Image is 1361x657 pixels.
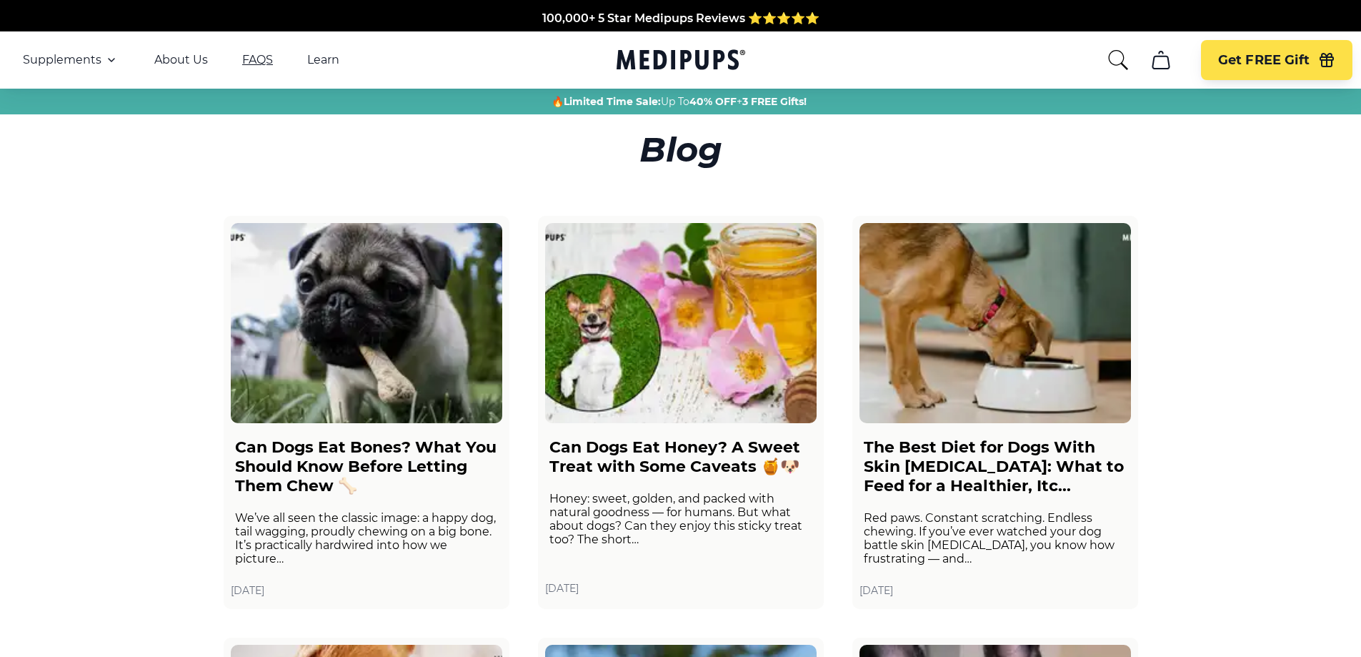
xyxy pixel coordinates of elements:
span: 100,000+ 5 Star Medipups Reviews ⭐️⭐️⭐️⭐️⭐️ [542,1,819,15]
button: search [1107,49,1130,71]
span: Get FREE Gift [1218,52,1310,69]
img: The Best Diet For Dogs With Skin Allergies [859,223,1131,423]
a: The Best Diet for Dogs With Skin [MEDICAL_DATA]: What to Feed for a Healthier, Itc...Red paws. Co... [852,216,1138,609]
a: Can Dogs Eat Honey? A Sweet Treat with Some Caveats 🍯🐶Honey: sweet, golden, and packed with natur... [538,216,824,609]
a: Learn [307,53,339,67]
p: We’ve all seen the classic image: a happy dog, tail wagging, proudly chewing on a big bone. It’s ... [235,511,498,565]
h2: Can Dogs Eat Bones? What You Should Know Before Letting Them Chew 🦴 [235,438,498,495]
p: Honey: sweet, golden, and packed with natural goodness — for humans. But what about dogs? Can the... [549,492,812,546]
a: Can Dogs Eat Bones? What You Should Know Before Letting Them Chew 🦴We’ve all seen the classic ima... [224,216,509,609]
span: [DATE] [545,582,817,595]
a: FAQS [242,53,273,67]
p: Red paws. Constant scratching. Endless chewing. If you’ve ever watched your dog battle skin [MEDI... [864,511,1127,565]
h2: Can Dogs Eat Honey? A Sweet Treat with Some Caveats 🍯🐶 [549,438,812,476]
span: [DATE] [859,584,1131,597]
a: Medipups [617,46,745,76]
img: Dog with bones [231,223,502,423]
span: [DATE] [231,584,502,597]
h3: Blog [224,129,1138,170]
a: About Us [154,53,208,67]
button: cart [1144,43,1178,77]
span: 🔥 Up To + [552,94,807,109]
span: Made In The [GEOGRAPHIC_DATA] from domestic & globally sourced ingredients [443,19,918,32]
img: Dog with honey [545,223,817,423]
span: Supplements [23,53,101,67]
h2: The Best Diet for Dogs With Skin [MEDICAL_DATA]: What to Feed for a Healthier, Itc... [864,438,1127,495]
button: Get FREE Gift [1201,40,1352,80]
button: Supplements [23,51,120,69]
